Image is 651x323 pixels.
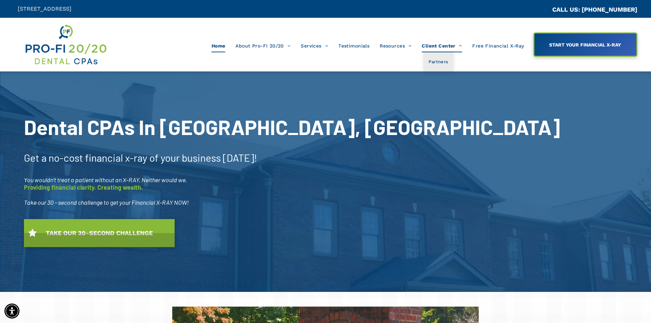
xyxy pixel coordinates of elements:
[417,39,467,52] a: Client Center
[24,219,175,247] a: TAKE OUR 30-SECOND CHALLENGE
[206,39,231,52] a: Home
[24,23,107,66] img: Get Dental CPA Consulting, Bookkeeping, & Bank Loans
[296,39,333,52] a: Services
[429,57,448,66] span: Partners
[375,39,417,52] a: Resources
[547,39,623,51] span: START YOUR FINANCIAL X-RAY
[467,39,529,52] a: Free Financial X-Ray
[523,6,552,13] span: CA::CALLC
[533,32,637,57] a: START YOUR FINANCIAL X-RAY
[4,304,19,319] div: Accessibility Menu
[230,39,296,52] a: About Pro-Fi 20/20
[24,184,143,191] span: Providing financial clarity. Creating wealth.
[24,176,187,184] span: You wouldn’t treat a patient without an X-RAY. Neither would we.
[422,39,462,52] span: Client Center
[24,199,189,206] span: Take our 30 - second challenge to get your Financial X-RAY NOW!
[43,226,155,240] span: TAKE OUR 30-SECOND CHALLENGE
[24,151,46,164] span: Get a
[552,6,637,13] a: CALL US: [PHONE_NUMBER]
[333,39,375,52] a: Testimonials
[49,151,147,164] span: no-cost financial x-ray
[24,115,560,139] span: Dental CPAs In [GEOGRAPHIC_DATA], [GEOGRAPHIC_DATA]
[149,151,257,164] span: of your business [DATE]!
[18,5,71,12] span: [STREET_ADDRESS]
[423,52,453,71] a: Partners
